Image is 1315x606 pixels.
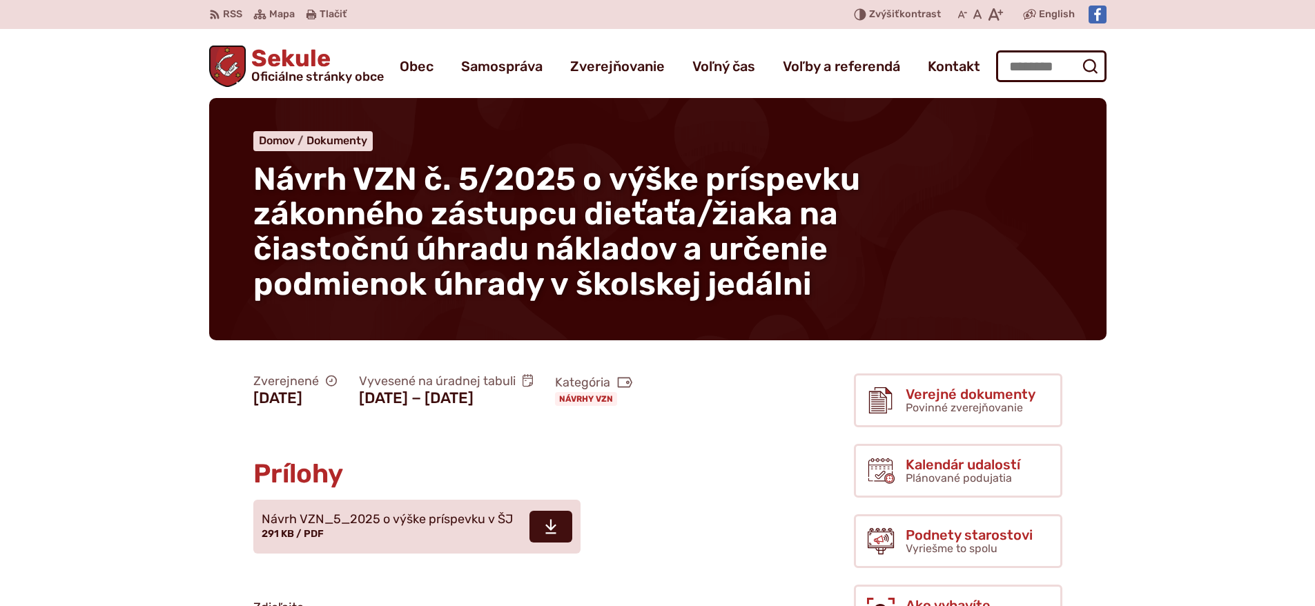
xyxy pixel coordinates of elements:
a: Logo Sekule, prejsť na domovskú stránku. [209,46,384,87]
a: Dokumenty [306,134,367,147]
a: Návrh VZN_5_2025 o výške príspevku v ŠJ 291 KB / PDF [253,500,581,554]
img: Prejsť na Facebook stránku [1089,6,1107,23]
span: Zvýšiť [869,8,899,20]
figcaption: [DATE] − [DATE] [359,389,534,407]
span: kontrast [869,9,941,21]
figcaption: [DATE] [253,389,337,407]
span: 291 KB / PDF [262,528,324,540]
a: Samospráva [461,47,543,86]
span: Mapa [269,6,295,23]
span: Sekule [246,47,384,83]
span: Plánované podujatia [906,471,1012,485]
a: Voľný čas [692,47,755,86]
span: Povinné zverejňovanie [906,401,1023,414]
span: Verejné dokumenty [906,387,1035,402]
img: Prejsť na domovskú stránku [209,46,246,87]
a: Zverejňovanie [570,47,665,86]
a: Voľby a referendá [783,47,900,86]
span: Vyvesené na úradnej tabuli [359,373,534,389]
span: Tlačiť [320,9,347,21]
span: Zverejnené [253,373,337,389]
a: Návrhy VZN [555,392,617,406]
span: Návrh VZN_5_2025 o výške príspevku v ŠJ [262,513,513,527]
span: Vyriešme to spolu [906,542,997,555]
span: Návrh VZN č. 5/2025 o výške príspevku zákonného zástupcu dieťaťa/žiaka na čiastočnú úhradu náklad... [253,160,860,303]
a: Verejné dokumenty Povinné zverejňovanie [854,373,1062,427]
a: Kontakt [928,47,980,86]
h2: Prílohy [253,460,743,489]
a: Kalendár udalostí Plánované podujatia [854,444,1062,498]
a: Obec [400,47,434,86]
span: Domov [259,134,295,147]
a: Domov [259,134,306,147]
a: English [1036,6,1078,23]
span: Podnety starostovi [906,527,1033,543]
span: Kalendár udalostí [906,457,1020,472]
span: RSS [223,6,242,23]
a: Podnety starostovi Vyriešme to spolu [854,514,1062,568]
span: Kategória [555,375,632,391]
span: English [1039,6,1075,23]
span: Oficiálne stránky obce [251,70,384,83]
